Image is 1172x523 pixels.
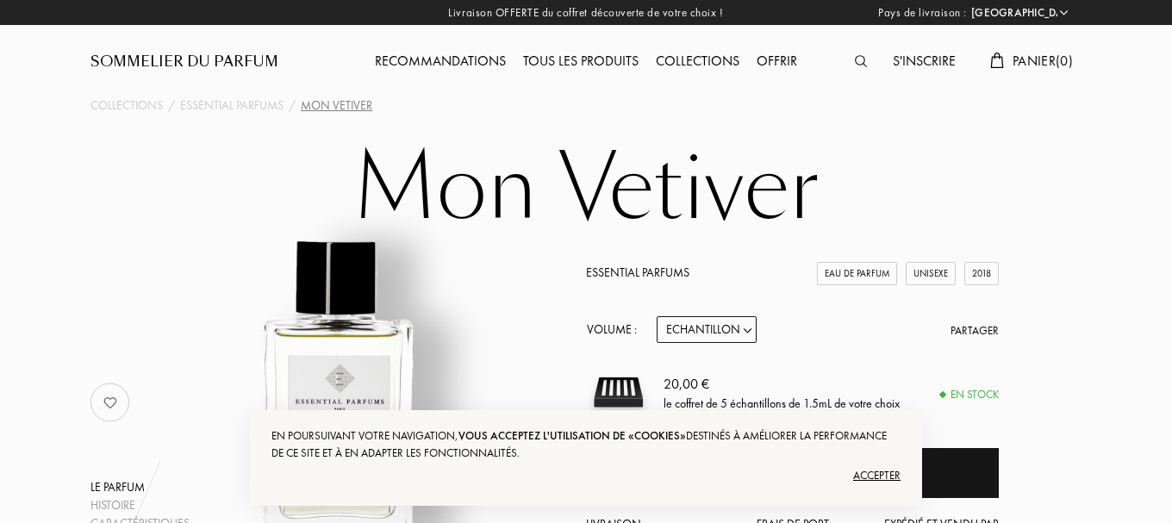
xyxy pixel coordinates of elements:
[748,51,806,73] div: Offrir
[951,322,999,339] div: Partager
[48,28,84,41] div: v 4.0.24
[586,316,646,343] div: Volume :
[271,427,901,462] div: En poursuivant votre navigation, destinés à améliorer la performance de ce site et à en adapter l...
[664,394,900,412] div: le coffret de 5 échantillons de 1.5mL de votre choix
[90,496,190,514] div: Histoire
[664,373,900,394] div: 20,00 €
[70,100,84,114] img: tab_domain_overview_orange.svg
[196,100,209,114] img: tab_keywords_by_traffic_grey.svg
[884,52,964,70] a: S'inscrire
[990,53,1004,68] img: cart.svg
[28,28,41,41] img: logo_orange.svg
[89,102,133,113] div: Domaine
[586,360,651,425] img: sample box
[514,51,647,73] div: Tous les produits
[458,428,686,443] span: vous acceptez l'utilisation de «cookies»
[940,386,999,403] div: En stock
[647,52,748,70] a: Collections
[93,385,128,420] img: no_like_p.png
[817,262,897,285] div: Eau de Parfum
[180,97,284,115] a: Essential Parfums
[366,51,514,73] div: Recommandations
[964,262,999,285] div: 2018
[45,45,195,59] div: Domaine: [DOMAIN_NAME]
[168,97,175,115] div: /
[90,478,190,496] div: Le parfum
[366,52,514,70] a: Recommandations
[586,265,689,280] a: Essential Parfums
[271,462,901,489] div: Accepter
[155,141,1017,236] h1: Mon Vetiver
[514,52,647,70] a: Tous les produits
[906,262,956,285] div: Unisexe
[215,102,264,113] div: Mots-clés
[878,4,967,22] span: Pays de livraison :
[28,45,41,59] img: website_grey.svg
[884,51,964,73] div: S'inscrire
[1013,52,1073,70] span: Panier ( 0 )
[647,51,748,73] div: Collections
[855,55,867,67] img: search_icn.svg
[90,52,278,72] a: Sommelier du Parfum
[748,52,806,70] a: Offrir
[289,97,296,115] div: /
[90,97,163,115] a: Collections
[301,97,372,115] div: Mon Vetiver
